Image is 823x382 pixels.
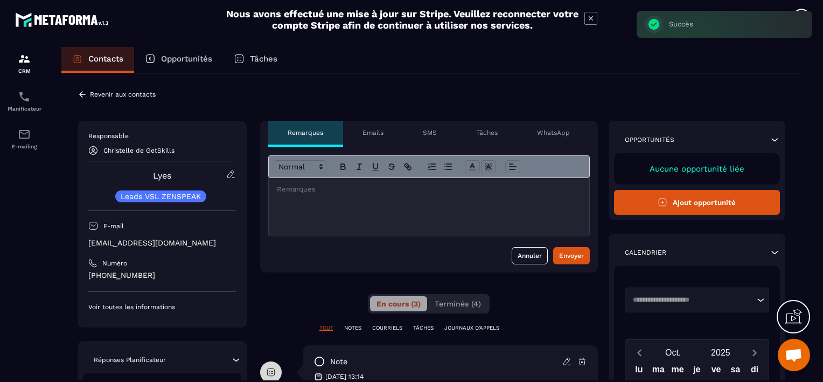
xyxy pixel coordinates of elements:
[330,357,347,367] p: note
[3,44,46,82] a: formationformationCRM
[630,345,650,360] button: Previous month
[629,295,755,305] input: Search for option
[423,128,437,137] p: SMS
[512,247,548,264] button: Annuler
[223,47,288,73] a: Tâches
[3,106,46,112] p: Planificateur
[362,128,383,137] p: Emails
[88,238,236,248] p: [EMAIL_ADDRESS][DOMAIN_NAME]
[668,362,687,381] div: me
[372,324,402,332] p: COURRIELS
[707,362,726,381] div: ve
[726,362,745,381] div: sa
[226,8,579,31] h2: Nous avons effectué une mise à jour sur Stripe. Veuillez reconnecter votre compte Stripe afin de ...
[444,324,499,332] p: JOURNAUX D'APPELS
[3,120,46,158] a: emailemailE-mailing
[88,270,236,281] p: [PHONE_NUMBER]
[103,147,175,154] p: Christelle de GetSkills
[61,47,134,73] a: Contacts
[102,259,127,268] p: Numéro
[325,372,364,381] p: [DATE] 13:14
[3,82,46,120] a: schedulerschedulerPlanificateur
[288,128,323,137] p: Remarques
[697,343,744,362] button: Open years overlay
[134,47,223,73] a: Opportunités
[161,54,212,64] p: Opportunités
[18,52,31,65] img: formation
[614,190,780,215] button: Ajout opportunité
[94,356,166,364] p: Réponses Planificateur
[88,132,236,140] p: Responsable
[650,343,697,362] button: Open months overlay
[428,296,487,311] button: Terminés (4)
[745,362,764,381] div: di
[625,248,666,257] p: Calendrier
[648,362,668,381] div: ma
[3,68,46,74] p: CRM
[88,303,236,311] p: Voir toutes les informations
[376,299,421,308] span: En cours (3)
[625,288,770,312] div: Search for option
[153,170,171,181] a: Lyes
[18,128,31,141] img: email
[553,247,590,264] button: Envoyer
[90,91,156,98] p: Revenir aux contacts
[630,362,649,381] div: lu
[3,144,46,149] p: E-mailing
[88,54,123,64] p: Contacts
[687,362,707,381] div: je
[413,324,434,332] p: TÂCHES
[319,324,333,332] p: TOUT
[344,324,361,332] p: NOTES
[476,128,498,137] p: Tâches
[370,296,427,311] button: En cours (3)
[103,222,124,230] p: E-mail
[778,339,810,371] div: Ouvrir le chat
[537,128,570,137] p: WhatsApp
[250,54,277,64] p: Tâches
[18,90,31,103] img: scheduler
[744,345,764,360] button: Next month
[625,164,770,174] p: Aucune opportunité liée
[15,10,112,30] img: logo
[121,193,201,200] p: Leads VSL ZENSPEAK
[435,299,481,308] span: Terminés (4)
[559,250,584,261] div: Envoyer
[625,135,674,144] p: Opportunités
